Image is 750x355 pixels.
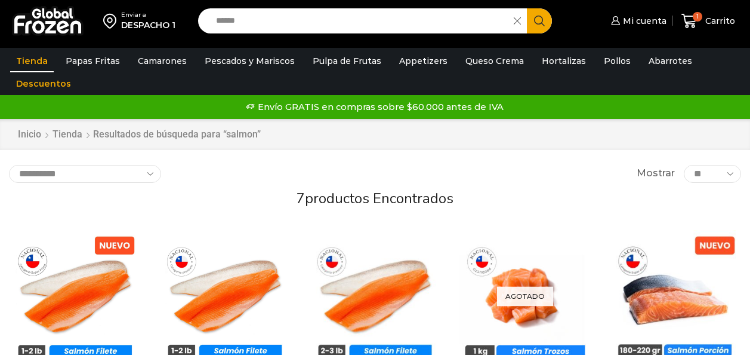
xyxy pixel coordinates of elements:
button: Search button [527,8,552,33]
a: Inicio [17,128,42,142]
a: Camarones [132,50,193,72]
img: address-field-icon.svg [103,11,121,31]
span: Mi cuenta [620,15,666,27]
span: 1 [693,12,702,22]
a: Tienda [52,128,83,142]
a: 1 Carrito [678,7,738,35]
nav: Breadcrumb [17,128,261,142]
span: Carrito [702,15,735,27]
a: Papas Fritas [60,50,126,72]
span: Mostrar [637,167,675,180]
a: Abarrotes [643,50,698,72]
a: Appetizers [393,50,453,72]
span: productos encontrados [305,189,453,208]
p: Agotado [497,287,553,307]
a: Pulpa de Frutas [307,50,387,72]
a: Pollos [598,50,637,72]
h1: Resultados de búsqueda para “salmon” [93,128,261,140]
a: Pescados y Mariscos [199,50,301,72]
span: 7 [297,189,305,208]
a: Descuentos [10,72,77,95]
select: Pedido de la tienda [9,165,161,183]
a: Queso Crema [459,50,530,72]
a: Hortalizas [536,50,592,72]
div: DESPACHO 1 [121,19,175,31]
a: Mi cuenta [608,9,666,33]
a: Tienda [10,50,54,72]
div: Enviar a [121,11,175,19]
